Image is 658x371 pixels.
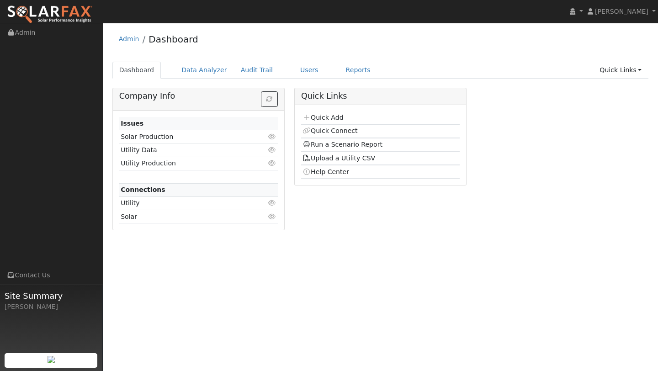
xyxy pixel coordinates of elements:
i: Click to view [268,213,276,220]
td: Solar Production [119,130,252,143]
a: Help Center [302,168,349,175]
td: Solar [119,210,252,223]
div: [PERSON_NAME] [5,302,98,312]
img: SolarFax [7,5,93,24]
a: Dashboard [112,62,161,79]
a: Upload a Utility CSV [302,154,375,162]
a: Users [293,62,325,79]
a: Dashboard [149,34,198,45]
i: Click to view [268,160,276,166]
a: Admin [119,35,139,42]
td: Utility [119,196,252,210]
a: Quick Add [302,114,343,121]
i: Click to view [268,147,276,153]
td: Utility Production [119,157,252,170]
a: Data Analyzer [175,62,234,79]
a: Quick Links [593,62,648,79]
i: Click to view [268,200,276,206]
a: Audit Trail [234,62,280,79]
a: Quick Connect [302,127,357,134]
span: Site Summary [5,290,98,302]
td: Utility Data [119,143,252,157]
h5: Quick Links [301,91,460,101]
span: [PERSON_NAME] [595,8,648,15]
strong: Issues [121,120,143,127]
img: retrieve [48,356,55,363]
i: Click to view [268,133,276,140]
a: Run a Scenario Report [302,141,382,148]
a: Reports [339,62,377,79]
strong: Connections [121,186,165,193]
h5: Company Info [119,91,278,101]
